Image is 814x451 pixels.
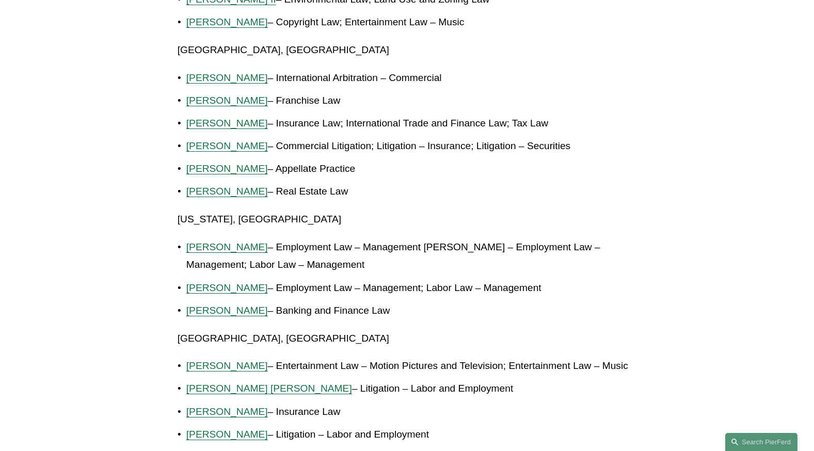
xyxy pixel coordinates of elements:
[186,92,636,110] p: – Franchise Law
[186,13,636,31] p: – Copyright Law; Entertainment Law – Music
[186,426,636,444] p: – Litigation – Labor and Employment
[186,17,268,27] a: [PERSON_NAME]
[186,305,268,316] a: [PERSON_NAME]
[186,160,636,178] p: – Appellate Practice
[186,69,636,87] p: – International Arbitration – Commercial
[186,186,268,197] a: [PERSON_NAME]
[186,406,268,417] a: [PERSON_NAME]
[186,282,268,293] a: [PERSON_NAME]
[186,115,636,133] p: – Insurance Law; International Trade and Finance Law; Tax Law
[186,380,636,398] p: – Litigation – Labor and Employment
[186,95,268,106] a: [PERSON_NAME]
[186,383,352,394] a: [PERSON_NAME] [PERSON_NAME]
[186,241,268,252] a: [PERSON_NAME]
[186,403,636,421] p: – Insurance Law
[186,72,268,83] a: [PERSON_NAME]
[186,357,636,375] p: – Entertainment Law – Motion Pictures and Television; Entertainment Law – Music
[186,163,268,174] a: [PERSON_NAME]
[186,118,268,128] a: [PERSON_NAME]
[186,360,268,371] a: [PERSON_NAME]
[186,279,636,297] p: – Employment Law – Management; Labor Law – Management
[186,137,636,155] p: – Commercial Litigation; Litigation – Insurance; Litigation – Securities
[186,302,636,320] p: – Banking and Finance Law
[178,330,636,348] p: [GEOGRAPHIC_DATA], [GEOGRAPHIC_DATA]
[186,429,268,440] a: [PERSON_NAME]
[186,183,636,201] p: – Real Estate Law
[186,238,636,274] p: – Employment Law – Management [PERSON_NAME] – Employment Law – Management; Labor Law – Management
[178,41,636,59] p: [GEOGRAPHIC_DATA], [GEOGRAPHIC_DATA]
[725,433,797,451] a: Search this site
[186,140,268,151] a: [PERSON_NAME]
[178,211,636,229] p: [US_STATE], [GEOGRAPHIC_DATA]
